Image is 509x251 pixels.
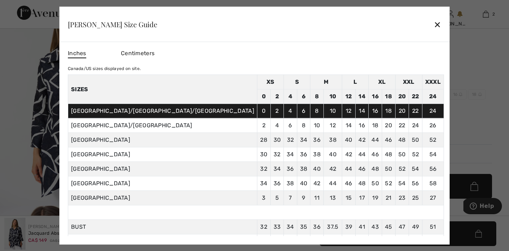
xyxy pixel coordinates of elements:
td: 10 [310,118,324,133]
td: 36 [284,162,297,176]
td: 16 [355,118,369,133]
td: 50 [369,176,382,191]
td: 16 [369,89,382,104]
td: 32 [270,147,284,162]
td: 12 [323,118,342,133]
td: 44 [323,176,342,191]
td: 5 [270,191,284,205]
td: [GEOGRAPHIC_DATA] [68,191,257,205]
span: Centimeters [121,50,154,57]
td: L [342,75,369,89]
td: 6 [297,104,310,118]
td: 10 [323,89,342,104]
td: 34 [297,133,310,147]
td: 44 [355,147,369,162]
div: [PERSON_NAME] Size Guide [68,21,157,28]
span: 32 [260,223,267,230]
th: Sizes [68,75,257,104]
td: [GEOGRAPHIC_DATA] [68,176,257,191]
span: 47 [399,223,405,230]
td: 20 [395,104,409,118]
td: XL [369,75,395,89]
td: 8 [297,118,310,133]
td: XXL [395,75,422,89]
td: 0 [257,89,270,104]
td: 50 [382,162,395,176]
td: 18 [369,118,382,133]
td: 2 [270,89,284,104]
td: 14 [355,104,369,118]
td: 4 [284,89,297,104]
td: 25 [409,191,422,205]
td: 42 [342,147,356,162]
td: M [310,75,342,89]
td: 48 [382,147,395,162]
td: 40 [310,162,324,176]
td: 32 [257,162,270,176]
td: 44 [369,133,382,147]
td: [GEOGRAPHIC_DATA] [68,133,257,147]
td: 40 [323,147,342,162]
span: 33 [274,223,281,230]
td: 30 [257,147,270,162]
td: 2 [257,118,270,133]
td: 21 [382,191,395,205]
td: 4 [270,118,284,133]
td: 24 [422,89,444,104]
td: 17 [355,191,369,205]
td: 34 [270,162,284,176]
span: 34 [287,223,294,230]
span: 41 [359,223,365,230]
td: 8 [310,89,324,104]
td: 15 [342,191,356,205]
td: 42 [310,176,324,191]
td: 24 [409,118,422,133]
div: ✕ [434,17,441,32]
td: 50 [395,147,409,162]
td: 18 [382,89,395,104]
td: 54 [422,147,444,162]
td: 58 [422,176,444,191]
td: 50 [409,133,422,147]
td: XS [257,75,283,89]
td: BUST [68,220,257,234]
span: 36 [313,223,321,230]
span: Help [16,5,31,11]
td: 40 [297,176,310,191]
td: 54 [409,162,422,176]
td: 6 [297,89,310,104]
td: 7 [284,191,297,205]
td: 48 [355,176,369,191]
td: 2 [270,104,284,118]
td: 38 [297,162,310,176]
td: 52 [422,133,444,147]
td: 42 [355,133,369,147]
td: 22 [409,104,422,118]
td: 18 [382,104,395,118]
span: 45 [385,223,392,230]
span: 37.5 [327,223,338,230]
span: 49 [412,223,419,230]
td: S [284,75,310,89]
td: 56 [409,176,422,191]
td: 20 [395,89,409,104]
td: 46 [342,176,356,191]
td: 19 [369,191,382,205]
td: 42 [323,162,342,176]
span: 43 [371,223,379,230]
td: 6 [284,118,297,133]
td: 52 [382,176,395,191]
td: [GEOGRAPHIC_DATA] [68,162,257,176]
td: 46 [369,147,382,162]
span: Inches [68,49,86,58]
td: 16 [369,104,382,118]
td: 46 [355,162,369,176]
td: WAIST [68,234,257,249]
td: 3 [257,191,270,205]
td: [GEOGRAPHIC_DATA]/[GEOGRAPHIC_DATA]/[GEOGRAPHIC_DATA] [68,104,257,118]
td: XXXL [422,75,444,89]
td: 38 [284,176,297,191]
td: 48 [369,162,382,176]
td: 9 [297,191,310,205]
td: [GEOGRAPHIC_DATA]/[GEOGRAPHIC_DATA] [68,118,257,133]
